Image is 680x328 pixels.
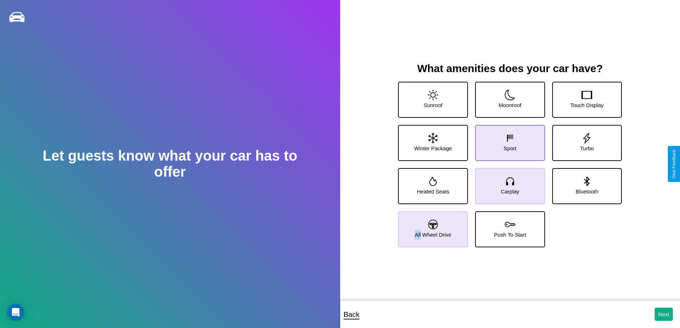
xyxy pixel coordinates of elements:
p: Sport [504,143,517,153]
button: Next [655,308,673,321]
p: Push To Start [494,230,526,239]
p: Touch Display [570,100,604,110]
p: Moonroof [499,100,521,110]
p: Carplay [501,187,519,196]
p: Bluetooth [576,187,598,196]
p: Winter Package [414,143,452,153]
p: Turbo [580,143,594,153]
div: Open Intercom Messenger [7,304,24,321]
p: Sunroof [424,100,443,110]
h3: What amenities does your car have? [391,62,629,75]
div: Give Feedback [671,150,676,178]
h2: Let guests know what your car has to offer [34,148,306,180]
p: Heated Seats [417,187,449,196]
p: Back [344,308,359,321]
p: All Wheel Drive [415,230,452,239]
